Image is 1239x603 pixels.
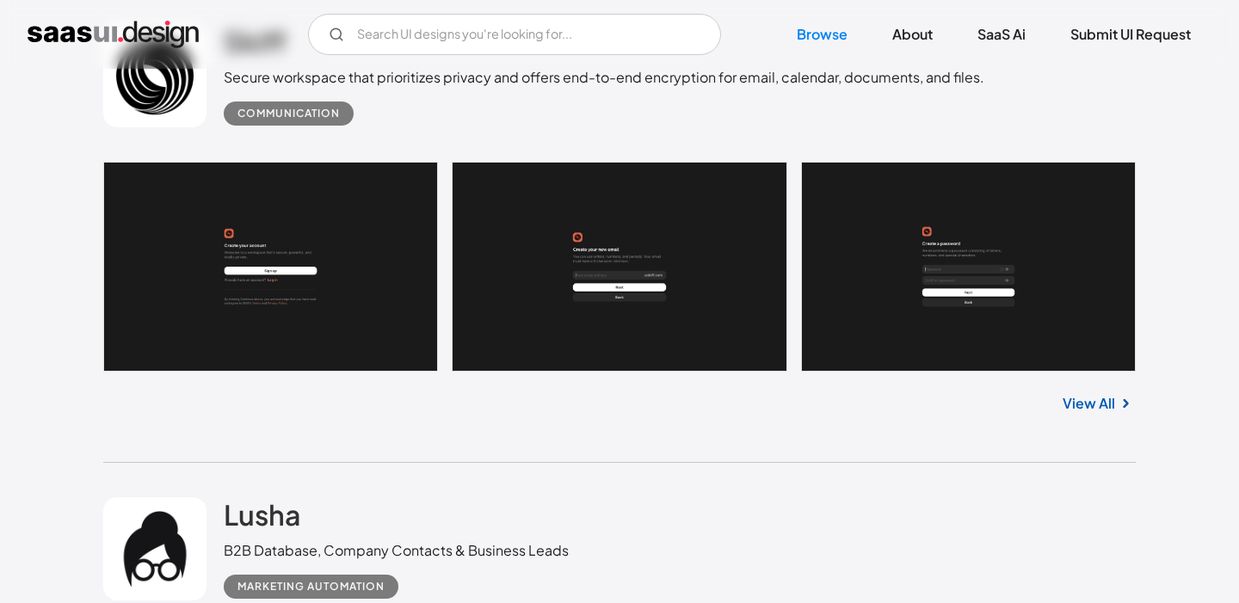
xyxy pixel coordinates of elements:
div: B2B Database, Company Contacts & Business Leads [224,540,569,561]
div: Marketing Automation [237,576,385,597]
a: SaaS Ai [957,15,1046,53]
a: View All [1063,393,1115,414]
a: About [872,15,953,53]
a: Lusha [224,497,301,540]
a: home [28,21,199,48]
h2: Lusha [224,497,301,532]
a: Submit UI Request [1050,15,1211,53]
a: Browse [776,15,868,53]
div: Communication [237,103,340,124]
form: Email Form [308,14,721,55]
div: Secure workspace that prioritizes privacy and offers end-to-end encryption for email, calendar, d... [224,67,984,88]
input: Search UI designs you're looking for... [308,14,721,55]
